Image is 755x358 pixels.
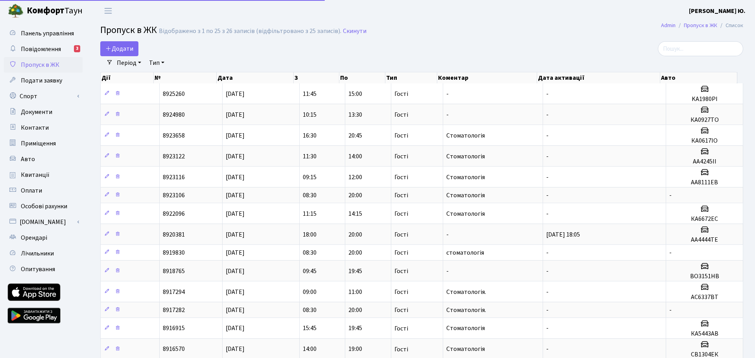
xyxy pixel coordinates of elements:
span: 8922096 [163,209,185,218]
span: Особові рахунки [21,202,67,211]
span: - [546,90,549,98]
a: Документи [4,104,83,120]
span: 15:45 [303,324,317,333]
span: 11:00 [348,288,362,296]
span: 20:00 [348,191,362,200]
img: logo.png [8,3,24,19]
span: [DATE] [226,230,245,239]
span: 8918765 [163,267,185,275]
span: Оплати [21,186,42,195]
span: - [546,306,549,314]
span: 8916570 [163,345,185,354]
span: Приміщення [21,139,56,148]
span: 19:45 [348,267,362,275]
th: Дата активації [537,72,660,83]
a: Орендарі [4,230,83,246]
h5: АА8111ЕВ [669,179,740,186]
span: Панель управління [21,29,74,38]
th: З [294,72,340,83]
span: [DATE] [226,345,245,354]
span: Контакти [21,123,49,132]
a: [PERSON_NAME] Ю. [689,6,746,16]
span: Гості [394,174,408,180]
span: - [546,173,549,182]
span: Документи [21,108,52,116]
span: Гості [394,91,408,97]
span: Гості [394,231,408,238]
span: [DATE] [226,324,245,333]
a: Опитування [4,261,83,277]
span: - [546,209,549,218]
a: Приміщення [4,136,83,151]
b: Комфорт [27,4,64,17]
a: [DOMAIN_NAME] [4,214,83,230]
a: Додати [100,41,138,56]
span: Стоматологія [446,324,485,333]
span: - [546,288,549,296]
span: - [546,324,549,333]
span: Авто [21,155,35,163]
span: 8917282 [163,306,185,314]
span: Стоматологія [446,191,485,200]
th: Коментар [437,72,537,83]
span: 8923122 [163,152,185,161]
span: Гості [394,153,408,160]
span: - [546,191,549,200]
span: 8924980 [163,110,185,119]
span: 8916915 [163,324,185,333]
span: Повідомлення [21,45,61,53]
span: Пропуск в ЖК [21,61,59,69]
a: Admin [661,21,676,29]
a: Повідомлення3 [4,41,83,57]
span: 16:30 [303,131,317,140]
button: Переключити навігацію [98,4,118,17]
span: Гості [394,346,408,352]
span: стоматологія [446,248,484,257]
span: - [446,267,449,275]
span: Стоматологія [446,152,485,161]
a: Подати заявку [4,73,83,88]
span: - [546,345,549,354]
th: Авто [660,72,737,83]
span: [DATE] [226,152,245,161]
span: 8917294 [163,288,185,296]
span: [DATE] [226,191,245,200]
span: Квитанції [21,171,50,179]
a: Лічильники [4,246,83,261]
a: Контакти [4,120,83,136]
span: 8920381 [163,230,185,239]
span: Гості [394,268,408,274]
span: - [546,248,549,257]
span: Стоматологія [446,345,485,354]
span: [DATE] [226,209,245,218]
a: Скинути [343,28,366,35]
a: Особові рахунки [4,198,83,214]
span: [DATE] [226,288,245,296]
h5: КА0617ІО [669,137,740,145]
span: 15:00 [348,90,362,98]
span: 13:30 [348,110,362,119]
span: Стоматологія [446,131,485,140]
span: 11:15 [303,209,317,218]
span: 12:00 [348,173,362,182]
span: 14:00 [303,345,317,354]
span: - [546,131,549,140]
span: - [546,152,549,161]
span: Стоматологія [446,209,485,218]
h5: АА4444ТЕ [669,236,740,244]
h5: АС6337ВТ [669,294,740,301]
span: [DATE] [226,306,245,314]
span: - [546,110,549,119]
span: Гості [394,192,408,198]
span: 08:30 [303,191,317,200]
h5: AA4245II [669,158,740,165]
span: Гості [394,325,408,332]
span: [DATE] [226,267,245,275]
span: 18:00 [303,230,317,239]
a: Оплати [4,183,83,198]
span: - [446,90,449,98]
span: 08:30 [303,248,317,257]
span: - [669,191,672,200]
span: - [669,306,672,314]
span: 8919830 [163,248,185,257]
